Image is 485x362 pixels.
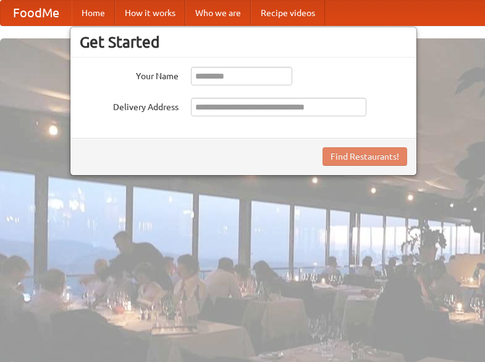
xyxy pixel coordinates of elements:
[80,98,179,113] label: Delivery Address
[251,1,325,25] a: Recipe videos
[1,1,72,25] a: FoodMe
[80,67,179,82] label: Your Name
[72,1,115,25] a: Home
[323,147,407,166] button: Find Restaurants!
[115,1,185,25] a: How it works
[185,1,251,25] a: Who we are
[80,33,407,51] h3: Get Started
